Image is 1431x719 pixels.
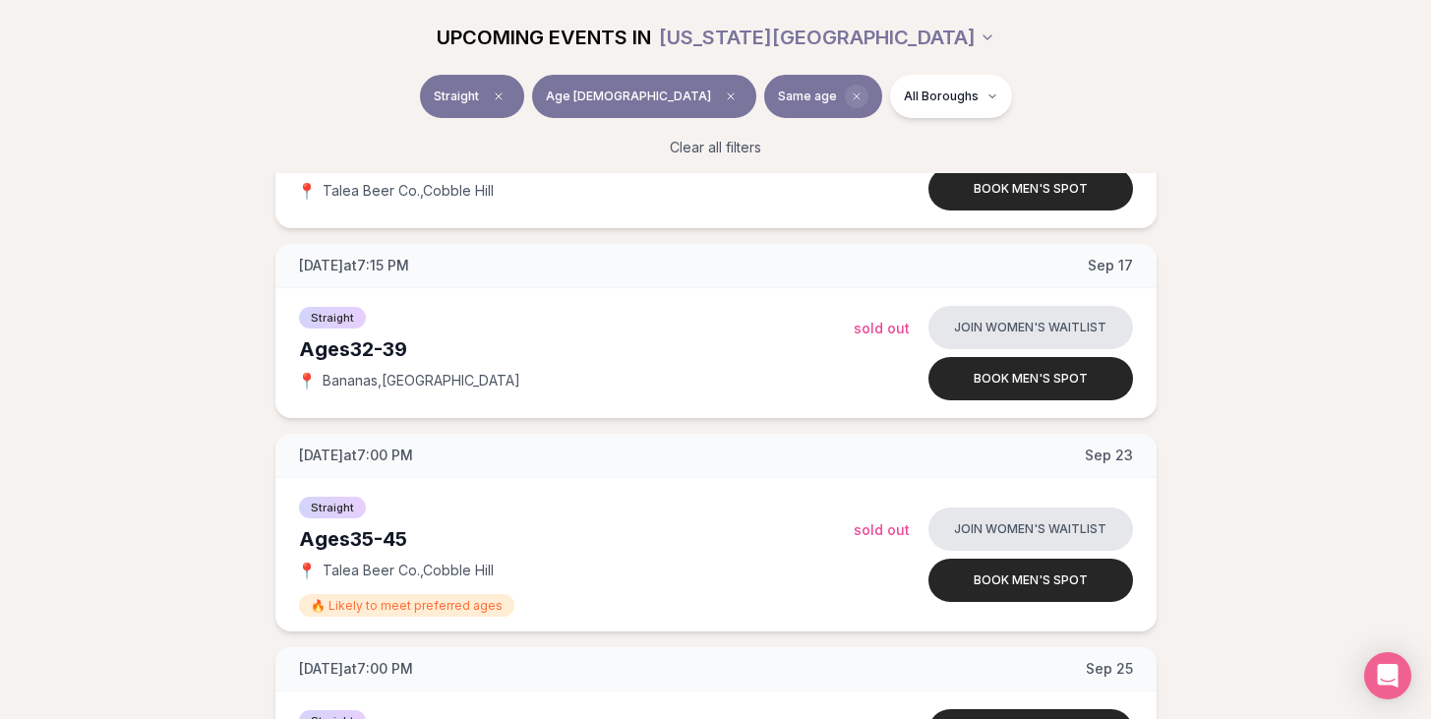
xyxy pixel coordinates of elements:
div: Ages 35-45 [299,525,854,553]
button: Age [DEMOGRAPHIC_DATA]Clear age [532,75,756,118]
span: Sep 23 [1085,446,1133,465]
span: Sold Out [854,320,910,336]
span: [DATE] at 7:00 PM [299,446,413,465]
span: Bananas , [GEOGRAPHIC_DATA] [323,371,520,390]
button: Join women's waitlist [928,508,1133,551]
span: Talea Beer Co. , Cobble Hill [323,561,494,580]
span: Clear preference [845,85,868,108]
span: Straight [434,89,479,104]
span: 📍 [299,563,315,578]
button: Clear all filters [658,126,773,169]
button: Join women's waitlist [928,306,1133,349]
div: Ages 32-39 [299,335,854,363]
span: 📍 [299,373,315,389]
span: Age [DEMOGRAPHIC_DATA] [546,89,711,104]
span: Straight [299,307,366,329]
span: Clear event type filter [487,85,510,108]
span: UPCOMING EVENTS IN [437,24,651,51]
span: Talea Beer Co. , Cobble Hill [323,181,494,201]
button: Book men's spot [928,167,1133,210]
button: Same ageClear preference [764,75,882,118]
button: Book men's spot [928,357,1133,400]
span: Clear age [719,85,743,108]
span: Straight [299,497,366,518]
span: Same age [778,89,837,104]
span: [DATE] at 7:15 PM [299,256,409,275]
span: 📍 [299,183,315,199]
span: 🔥 Likely to meet preferred ages [299,594,514,617]
button: All Boroughs [890,75,1012,118]
span: Sold Out [854,521,910,538]
span: Sep 25 [1086,659,1133,679]
span: [DATE] at 7:00 PM [299,659,413,679]
button: Book men's spot [928,559,1133,602]
button: StraightClear event type filter [420,75,524,118]
span: Sep 17 [1088,256,1133,275]
button: [US_STATE][GEOGRAPHIC_DATA] [659,16,995,59]
span: All Boroughs [904,89,979,104]
div: Open Intercom Messenger [1364,652,1411,699]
